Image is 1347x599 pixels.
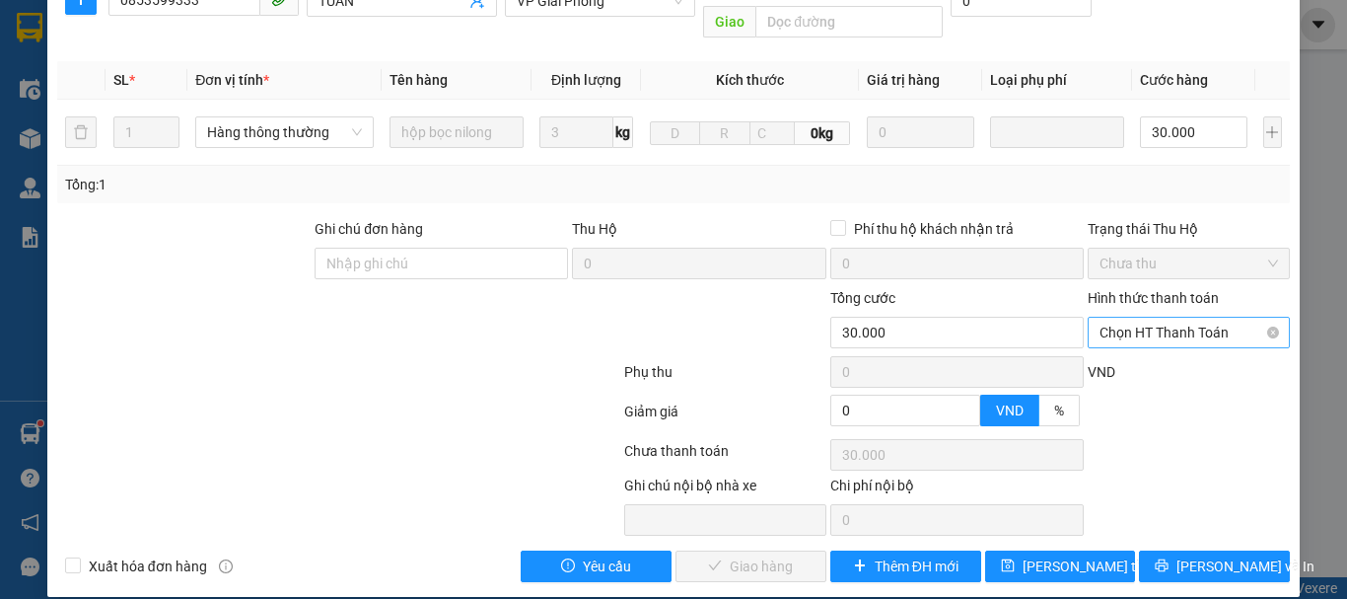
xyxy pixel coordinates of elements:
div: Giảm giá [622,401,828,435]
span: Hàng thông thường [207,117,362,147]
input: D [650,121,700,145]
span: Tổng cước [830,290,895,306]
span: info-circle [219,560,233,573]
span: [PERSON_NAME] thay đổi [1023,556,1180,577]
span: SL [113,72,129,88]
span: Xuất hóa đơn hàng [81,556,215,577]
span: Tên hàng [390,72,448,88]
button: save[PERSON_NAME] thay đổi [985,551,1136,582]
span: exclamation-circle [561,559,575,574]
span: Phí thu hộ khách nhận trả [846,218,1022,240]
span: kg [613,116,633,148]
div: Chưa thanh toán [622,440,828,475]
button: plus [1263,116,1282,148]
span: Chưa thu [1099,249,1278,278]
span: Thu Hộ [572,221,617,237]
input: VD: Bàn, Ghế [390,116,524,148]
button: printer[PERSON_NAME] và In [1139,551,1290,582]
button: exclamation-circleYêu cầu [521,551,672,582]
span: Định lượng [551,72,621,88]
input: 0 [867,116,974,148]
input: Ghi chú đơn hàng [315,248,568,279]
div: Ghi chú nội bộ nhà xe [624,475,826,504]
span: close-circle [1267,327,1279,338]
span: VND [996,403,1024,418]
input: R [699,121,749,145]
span: 0kg [795,121,851,145]
span: save [1001,559,1015,574]
label: Ghi chú đơn hàng [315,221,423,237]
input: C [749,121,795,145]
span: Thêm ĐH mới [875,556,958,577]
span: Kích thước [716,72,784,88]
span: VND [1088,364,1115,380]
span: % [1054,403,1064,418]
div: Chi phí nội bộ [830,475,1084,504]
span: [PERSON_NAME] và In [1176,556,1314,577]
div: Tổng: 1 [65,174,522,195]
input: Dọc đường [755,6,943,37]
div: Trạng thái Thu Hộ [1088,218,1290,240]
span: Đơn vị tính [195,72,269,88]
button: delete [65,116,97,148]
span: Giá trị hàng [867,72,940,88]
label: Hình thức thanh toán [1088,290,1219,306]
div: Phụ thu [622,361,828,396]
span: Yêu cầu [583,556,631,577]
span: printer [1155,559,1169,574]
span: Giao [703,6,755,37]
button: plusThêm ĐH mới [830,551,981,582]
span: Chọn HT Thanh Toán [1099,318,1278,347]
button: checkGiao hàng [675,551,826,582]
span: Cước hàng [1140,72,1208,88]
th: Loại phụ phí [982,61,1132,100]
span: plus [853,559,867,574]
